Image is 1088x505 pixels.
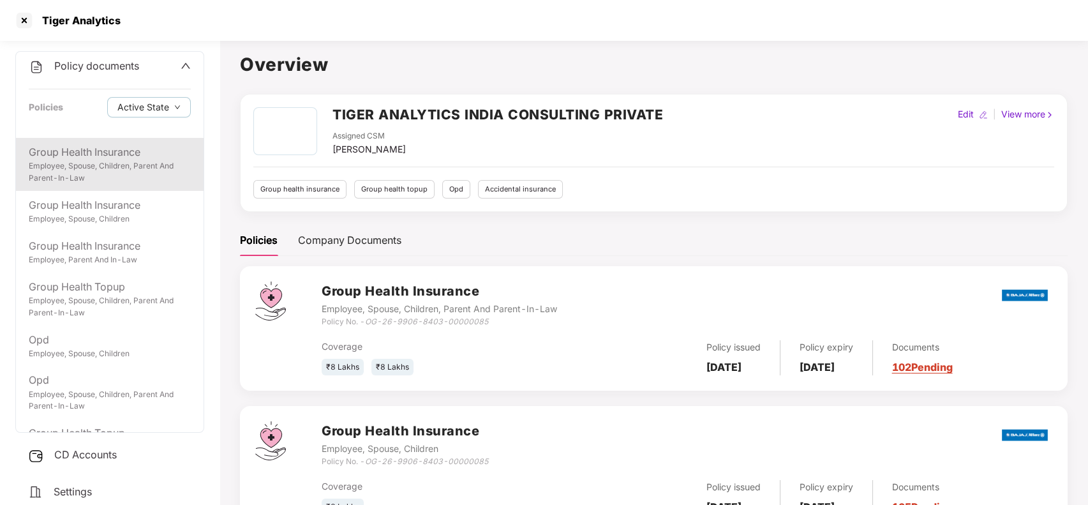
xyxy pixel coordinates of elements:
[29,100,63,114] div: Policies
[29,425,191,441] div: Group Health Topup
[29,59,44,75] img: svg+xml;base64,PHN2ZyB4bWxucz0iaHR0cDovL3d3dy53My5vcmcvMjAwMC9zdmciIHdpZHRoPSIyNCIgaGVpZ2h0PSIyNC...
[29,254,191,266] div: Employee, Parent And In-Law
[29,279,191,295] div: Group Health Topup
[322,479,565,494] div: Coverage
[999,107,1057,121] div: View more
[29,389,191,413] div: Employee, Spouse, Children, Parent And Parent-In-Law
[365,317,489,326] i: OG-26-9906-8403-00000085
[174,104,181,111] span: down
[240,50,1068,79] h1: Overview
[365,456,489,466] i: OG-26-9906-8403-00000085
[706,361,741,373] b: [DATE]
[1045,110,1054,119] img: rightIcon
[322,442,489,456] div: Employee, Spouse, Children
[34,14,121,27] div: Tiger Analytics
[255,282,286,320] img: svg+xml;base64,PHN2ZyB4bWxucz0iaHR0cDovL3d3dy53My5vcmcvMjAwMC9zdmciIHdpZHRoPSI0Ny43MTQiIGhlaWdodD...
[255,421,286,460] img: svg+xml;base64,PHN2ZyB4bWxucz0iaHR0cDovL3d3dy53My5vcmcvMjAwMC9zdmciIHdpZHRoPSI0Ny43MTQiIGhlaWdodD...
[117,100,169,114] span: Active State
[322,421,489,441] h3: Group Health Insurance
[322,340,565,354] div: Coverage
[478,180,563,199] div: Accidental insurance
[322,282,557,301] h3: Group Health Insurance
[955,107,976,121] div: Edit
[322,359,364,376] div: ₹8 Lakhs
[990,107,999,121] div: |
[28,485,43,500] img: svg+xml;base64,PHN2ZyB4bWxucz0iaHR0cDovL3d3dy53My5vcmcvMjAwMC9zdmciIHdpZHRoPSIyNCIgaGVpZ2h0PSIyNC...
[332,142,406,156] div: [PERSON_NAME]
[892,361,953,373] a: 102 Pending
[332,130,406,142] div: Assigned CSM
[800,340,853,354] div: Policy expiry
[706,480,761,494] div: Policy issued
[181,61,191,71] span: up
[29,160,191,185] div: Employee, Spouse, Children, Parent And Parent-In-Law
[371,359,414,376] div: ₹8 Lakhs
[29,144,191,160] div: Group Health Insurance
[253,180,347,199] div: Group health insurance
[29,332,191,348] div: Opd
[442,180,470,199] div: Opd
[892,480,953,494] div: Documents
[29,238,191,254] div: Group Health Insurance
[1002,281,1048,310] img: bajaj.png
[29,197,191,213] div: Group Health Insurance
[332,104,663,125] h2: TIGER ANALYTICS INDIA CONSULTING PRIVATE
[322,316,557,328] div: Policy No. -
[298,232,401,248] div: Company Documents
[54,485,92,498] span: Settings
[1002,421,1048,449] img: bajaj.png
[706,340,761,354] div: Policy issued
[322,456,489,468] div: Policy No. -
[979,110,988,119] img: editIcon
[107,97,191,117] button: Active Statedown
[28,448,44,464] img: svg+xml;base64,PHN2ZyB3aWR0aD0iMjUiIGhlaWdodD0iMjQiIHZpZXdCb3g9IjAgMCAyNSAyNCIgZmlsbD0ibm9uZSIgeG...
[29,213,191,225] div: Employee, Spouse, Children
[892,340,953,354] div: Documents
[800,480,853,494] div: Policy expiry
[29,348,191,360] div: Employee, Spouse, Children
[322,302,557,316] div: Employee, Spouse, Children, Parent And Parent-In-Law
[800,361,835,373] b: [DATE]
[354,180,435,199] div: Group health topup
[54,448,117,461] span: CD Accounts
[29,295,191,319] div: Employee, Spouse, Children, Parent And Parent-In-Law
[54,59,139,72] span: Policy documents
[240,232,278,248] div: Policies
[29,372,191,388] div: Opd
